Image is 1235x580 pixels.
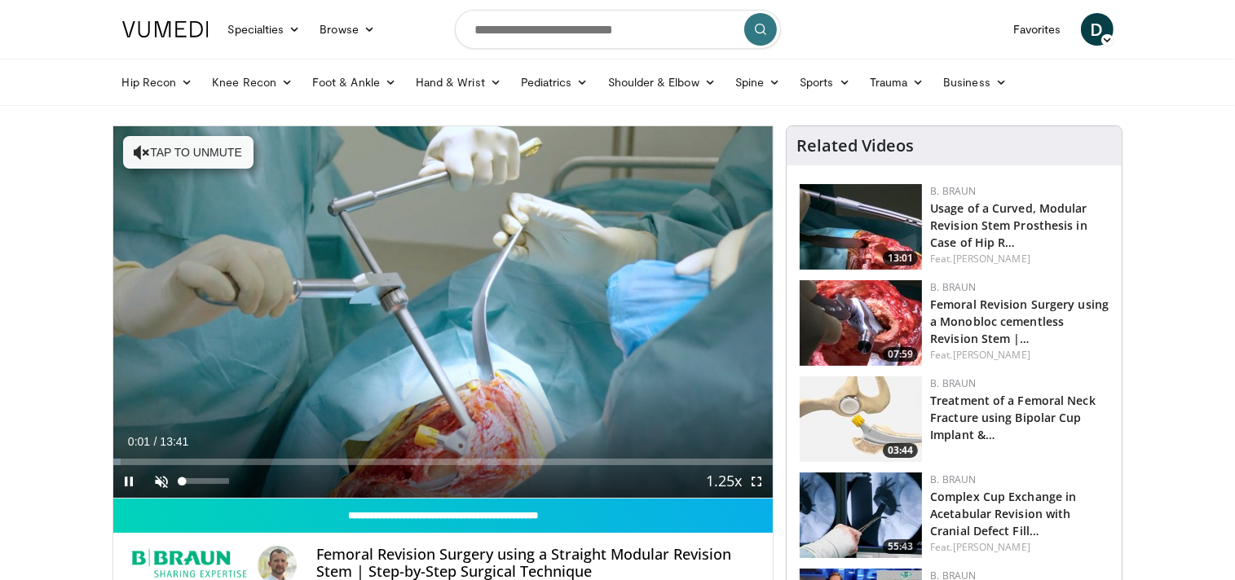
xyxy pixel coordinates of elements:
span: 03:44 [883,443,918,458]
a: Foot & Ankle [302,66,406,99]
a: 07:59 [800,280,922,366]
a: [PERSON_NAME] [953,540,1030,554]
a: B. Braun [930,184,976,198]
div: Feat. [930,348,1109,362]
button: Unmute [146,465,179,498]
a: 55:43 [800,472,922,558]
button: Tap to unmute [123,136,254,169]
div: Feat. [930,252,1109,266]
span: 0:01 [128,435,150,448]
a: B. Braun [930,280,976,294]
video-js: Video Player [113,126,774,499]
img: dd541074-bb98-4b7d-853b-83c717806bb5.jpg.150x105_q85_crop-smart_upscale.jpg [800,376,922,462]
img: VuMedi Logo [122,21,209,37]
a: Knee Recon [202,66,302,99]
h4: Related Videos [796,136,914,156]
a: 03:44 [800,376,922,462]
a: Treatment of a Femoral Neck Fracture using Bipolar Cup Implant &… [930,393,1096,442]
button: Fullscreen [740,465,773,498]
img: 8b64c0ca-f349-41b4-a711-37a94bb885a5.jpg.150x105_q85_crop-smart_upscale.jpg [800,472,922,558]
div: Volume Level [183,478,229,484]
span: / [154,435,157,448]
a: Browse [310,13,385,46]
a: Specialties [218,13,311,46]
a: Complex Cup Exchange in Acetabular Revision with Cranial Defect Fill… [930,489,1076,538]
a: D [1081,13,1114,46]
a: Sports [790,66,860,99]
a: Hip Recon [112,66,203,99]
a: Spine [726,66,790,99]
a: Usage of a Curved, Modular Revision Stem Prosthesis in Case of Hip R… [930,200,1087,250]
span: 07:59 [883,347,918,362]
span: 55:43 [883,539,918,554]
span: 13:01 [883,251,918,266]
span: 13:41 [160,435,188,448]
a: [PERSON_NAME] [953,348,1030,362]
a: Pediatrics [511,66,598,99]
a: [PERSON_NAME] [953,252,1030,266]
a: Hand & Wrist [406,66,511,99]
a: Shoulder & Elbow [598,66,726,99]
a: Business [933,66,1017,99]
input: Search topics, interventions [455,10,781,49]
a: Favorites [1003,13,1071,46]
div: Feat. [930,540,1109,555]
a: 13:01 [800,184,922,270]
a: B. Braun [930,472,976,486]
button: Playback Rate [708,465,740,498]
a: Trauma [860,66,934,99]
img: 97950487-ad54-47b6-9334-a8a64355b513.150x105_q85_crop-smart_upscale.jpg [800,280,922,366]
a: Femoral Revision Surgery using a Monobloc cementless Revision Stem |… [930,297,1109,346]
img: 3f0fddff-fdec-4e4b-bfed-b21d85259955.150x105_q85_crop-smart_upscale.jpg [800,184,922,270]
div: Progress Bar [113,459,774,465]
a: B. Braun [930,376,976,390]
button: Pause [113,465,146,498]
